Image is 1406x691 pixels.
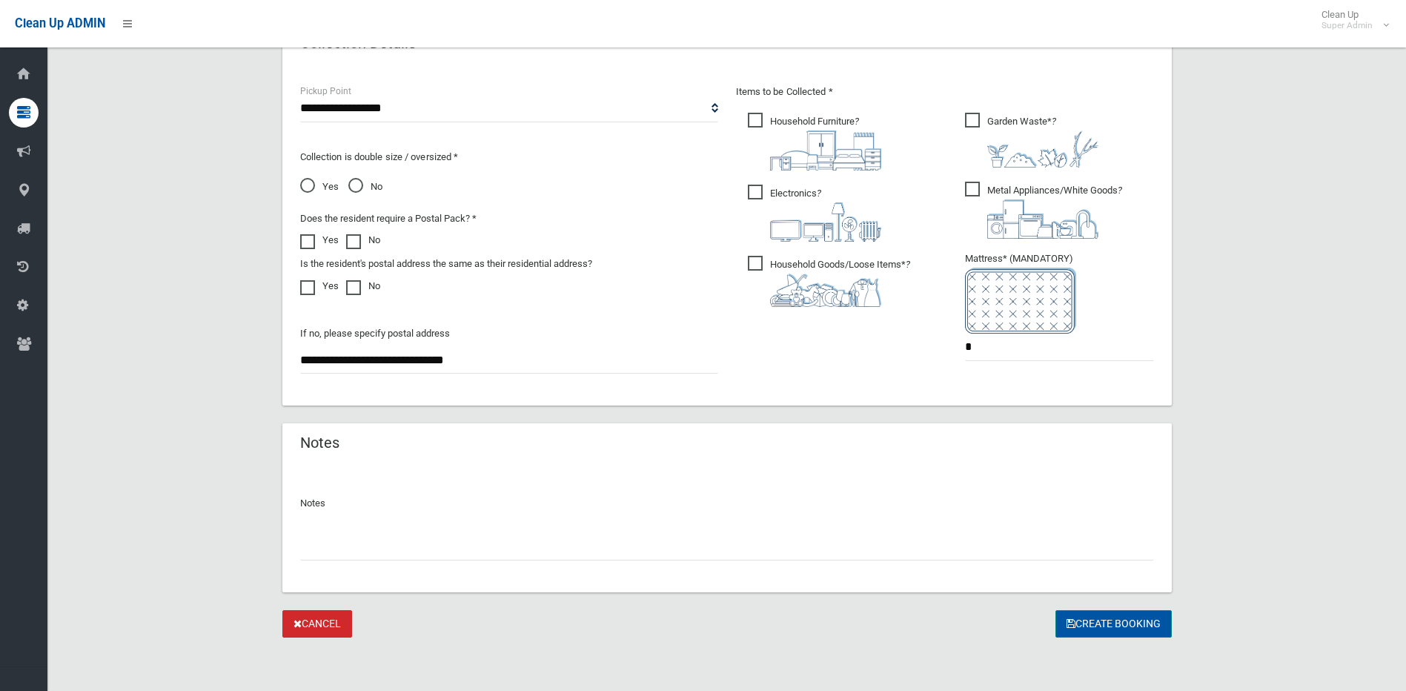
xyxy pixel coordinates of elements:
i: ? [987,116,1098,168]
small: Super Admin [1322,20,1373,31]
span: Clean Up [1314,9,1387,31]
label: If no, please specify postal address [300,325,450,343]
p: Items to be Collected * [736,83,1154,101]
span: Mattress* (MANDATORY) [965,253,1154,334]
span: No [348,178,382,196]
span: Garden Waste* [965,113,1098,168]
span: Yes [300,178,339,196]
img: 36c1b0289cb1767239cdd3de9e694f19.png [987,199,1098,239]
p: Collection is double size / oversized * [300,148,718,166]
label: Yes [300,277,339,295]
label: Does the resident require a Postal Pack? * [300,210,477,228]
a: Cancel [282,610,352,638]
img: 4fd8a5c772b2c999c83690221e5242e0.png [987,130,1098,168]
p: Notes [300,495,1154,512]
img: b13cc3517677393f34c0a387616ef184.png [770,274,881,307]
i: ? [770,259,910,307]
span: Household Goods/Loose Items* [748,256,910,307]
img: e7408bece873d2c1783593a074e5cb2f.png [965,268,1076,334]
i: ? [770,188,881,242]
label: No [346,231,380,249]
header: Notes [282,429,357,457]
i: ? [770,116,881,171]
button: Create Booking [1055,610,1172,638]
i: ? [987,185,1122,239]
img: aa9efdbe659d29b613fca23ba79d85cb.png [770,130,881,171]
label: Is the resident's postal address the same as their residential address? [300,255,592,273]
span: Clean Up ADMIN [15,16,105,30]
span: Electronics [748,185,881,242]
span: Metal Appliances/White Goods [965,182,1122,239]
span: Household Furniture [748,113,881,171]
img: 394712a680b73dbc3d2a6a3a7ffe5a07.png [770,202,881,242]
label: Yes [300,231,339,249]
label: No [346,277,380,295]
